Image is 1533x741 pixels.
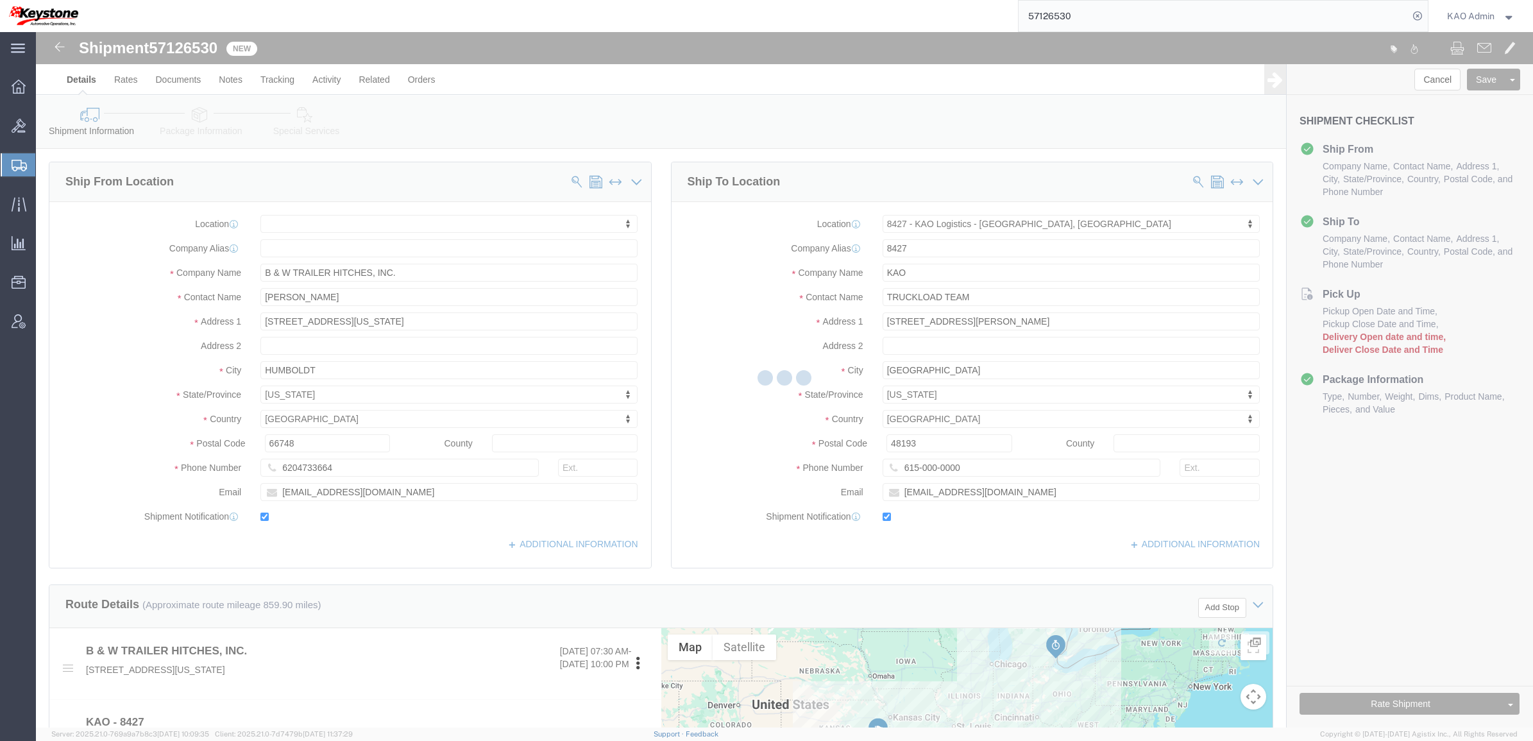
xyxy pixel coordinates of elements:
[157,730,209,738] span: [DATE] 10:09:35
[51,730,209,738] span: Server: 2025.21.0-769a9a7b8c3
[1447,9,1495,23] span: KAO Admin
[654,730,686,738] a: Support
[1019,1,1409,31] input: Search for shipment number, reference number
[1446,8,1516,24] button: KAO Admin
[686,730,718,738] a: Feedback
[9,6,78,26] img: logo
[1320,729,1518,740] span: Copyright © [DATE]-[DATE] Agistix Inc., All Rights Reserved
[215,730,353,738] span: Client: 2025.21.0-7d7479b
[303,730,353,738] span: [DATE] 11:37:29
